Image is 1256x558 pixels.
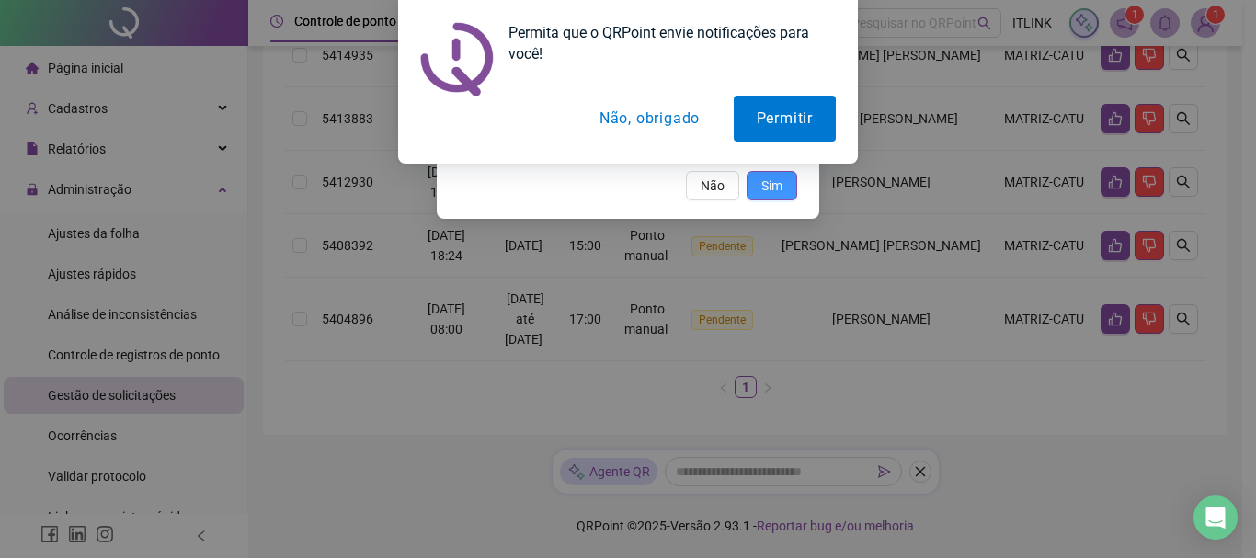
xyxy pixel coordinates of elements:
[577,96,723,142] button: Não, obrigado
[747,171,797,200] button: Sim
[494,22,836,64] div: Permita que o QRPoint envie notificações para você!
[761,176,782,196] span: Sim
[701,176,725,196] span: Não
[686,171,739,200] button: Não
[1193,495,1238,540] div: Open Intercom Messenger
[420,22,494,96] img: notification icon
[734,96,836,142] button: Permitir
